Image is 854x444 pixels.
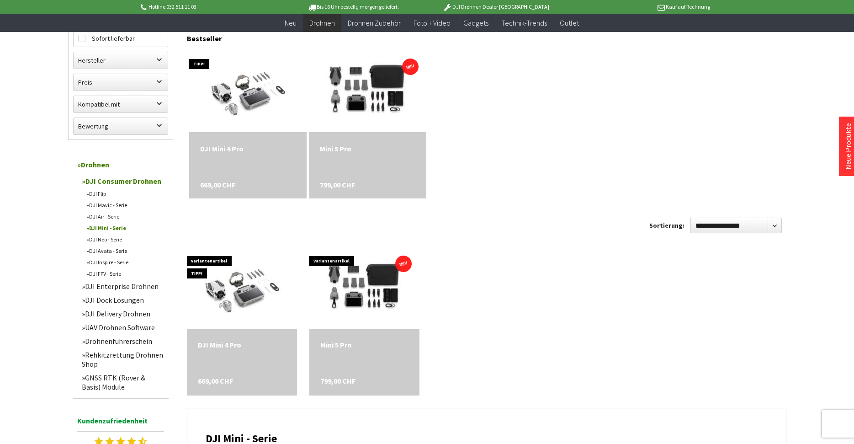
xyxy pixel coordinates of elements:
a: DJI Flip [82,188,169,199]
p: DJI Drohnen Dealer [GEOGRAPHIC_DATA] [424,1,567,12]
a: Outlet [553,14,585,32]
p: Bis 16 Uhr bestellt, morgen geliefert. [282,1,424,12]
span: 669,00 CHF [198,376,233,385]
label: Sortierung: [649,218,684,233]
span: Outlet [560,18,579,27]
div: Bestseller [187,25,786,48]
a: Drohnen [73,155,169,174]
img: Mini 5 Pro [309,52,426,130]
a: Foto + Video [407,14,457,32]
span: Technik-Trends [501,18,547,27]
a: DJI Mini 4 Pro 669,00 CHF [198,340,286,349]
span: 799,00 CHF [320,179,355,190]
img: Mini 5 Pro [309,251,419,325]
span: Foto + Video [414,18,451,27]
a: Neu [278,14,303,32]
span: 799,00 CHF [320,376,355,385]
label: Sofort lieferbar [74,30,168,47]
div: Mini 5 Pro [320,143,415,154]
p: Hotline 032 511 11 03 [139,1,282,12]
a: Neue Produkte [843,123,853,170]
a: DJI Dock Lösungen [77,293,169,307]
a: Technik-Trends [495,14,553,32]
a: DJI Neo - Serie [82,234,169,245]
img: DJI Mini 4 Pro [191,247,293,329]
span: Neu [285,18,297,27]
a: Drohnenführerschein [77,334,169,348]
a: Rehkitzrettung Drohnen Shop [77,348,169,371]
a: DJI FPV - Serie [82,268,169,279]
span: Gadgets [463,18,488,27]
a: UAV Drohnen Software [77,321,169,334]
a: DJI Air - Serie [82,211,169,222]
label: Kompatibel mit [74,96,168,112]
a: DJI Inspire - Serie [82,257,169,268]
a: Gadgets [457,14,495,32]
a: Mini 5 Pro 799,00 CHF [320,143,415,154]
a: DJI Delivery Drohnen [77,307,169,321]
div: Mini 5 Pro [320,340,408,349]
a: DJI Mini 4 Pro 669,00 CHF [200,143,296,154]
a: GNSS RTK (Rover & Basis) Module [77,371,169,394]
a: Drohnen Zubehör [341,14,407,32]
div: DJI Mini 4 Pro [198,340,286,349]
label: Bewertung [74,118,168,134]
a: DJI Consumer Drohnen [77,174,169,188]
p: Kauf auf Rechnung [568,1,710,12]
span: Drohnen [309,18,335,27]
a: Drohnen [303,14,341,32]
a: Mini 5 Pro 799,00 CHF [320,340,408,349]
span: 669,00 CHF [200,179,235,190]
span: Kundenzufriedenheit [77,415,164,432]
span: Drohnen Zubehör [348,18,401,27]
img: DJI Mini 4 Pro [196,50,299,132]
div: DJI Mini 4 Pro [200,143,296,154]
label: Hersteller [74,52,168,69]
a: DJI Mavic - Serie [82,199,169,211]
label: Preis [74,74,168,91]
a: DJI Mini - Serie [82,222,169,234]
a: DJI Avata - Serie [82,245,169,257]
a: DJI Enterprise Drohnen [77,279,169,293]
